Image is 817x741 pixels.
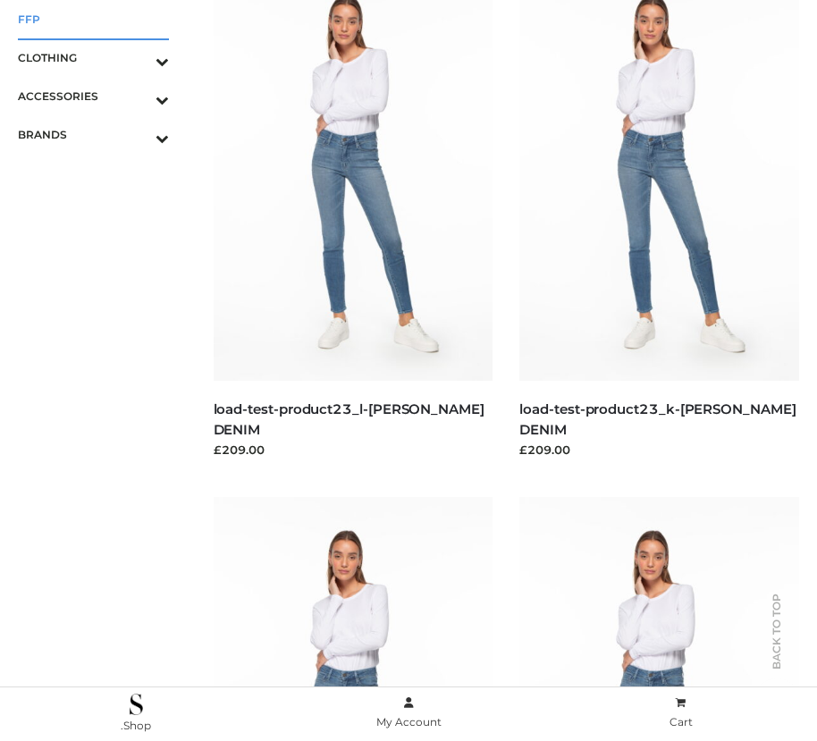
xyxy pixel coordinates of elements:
[18,86,169,106] span: ACCESSORIES
[670,715,693,728] span: Cart
[106,38,169,77] button: Toggle Submenu
[544,693,817,733] a: Cart
[106,77,169,115] button: Toggle Submenu
[18,47,169,68] span: CLOTHING
[519,441,799,459] div: £209.00
[18,38,169,77] a: CLOTHINGToggle Submenu
[106,115,169,154] button: Toggle Submenu
[18,124,169,145] span: BRANDS
[121,719,151,732] span: .Shop
[754,625,799,669] span: Back to top
[376,715,442,728] span: My Account
[519,400,796,438] a: load-test-product23_k-[PERSON_NAME] DENIM
[273,693,545,733] a: My Account
[18,9,169,29] span: FFP
[18,77,169,115] a: ACCESSORIESToggle Submenu
[18,115,169,154] a: BRANDSToggle Submenu
[130,694,143,715] img: .Shop
[214,441,493,459] div: £209.00
[214,400,484,438] a: load-test-product23_l-[PERSON_NAME] DENIM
